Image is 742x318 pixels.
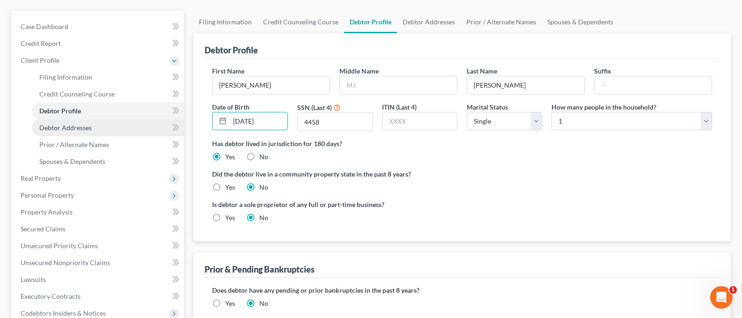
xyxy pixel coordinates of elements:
a: Lawsuits [13,271,184,288]
input: XXXX [382,112,457,130]
label: Does debtor have any pending or prior bankruptcies in the past 8 years? [212,285,712,295]
a: Secured Claims [13,221,184,237]
label: No [259,299,268,308]
a: Executory Contracts [13,288,184,305]
label: No [259,183,268,192]
span: Property Analysis [21,208,73,216]
label: No [259,152,268,162]
span: Real Property [21,174,61,182]
a: Filing Information [193,11,257,33]
span: Spouses & Dependents [39,157,105,165]
a: Filing Information [32,69,184,86]
a: Case Dashboard [13,18,184,35]
input: XXXX [298,113,372,131]
label: Yes [225,152,235,162]
span: Debtor Profile [39,107,81,115]
a: Credit Report [13,35,184,52]
label: Last Name [467,66,497,76]
label: Yes [225,183,235,192]
span: Client Profile [21,56,59,64]
iframe: Intercom live chat [710,286,733,309]
label: Middle Name [339,66,379,76]
input: -- [467,76,584,94]
label: Suffix [594,66,611,76]
label: Yes [225,299,235,308]
span: Unsecured Priority Claims [21,242,98,250]
label: First Name [212,66,244,76]
label: How many people in the household? [551,102,656,112]
label: Yes [225,213,235,222]
label: Is debtor a sole proprietor of any full or part-time business? [212,200,457,209]
a: Prior / Alternate Names [461,11,542,33]
label: SSN (Last 4) [297,103,332,112]
a: Credit Counseling Course [32,86,184,103]
a: Debtor Addresses [397,11,461,33]
a: Credit Counseling Course [257,11,344,33]
span: Prior / Alternate Names [39,141,109,148]
input: M.I [340,76,457,94]
span: Lawsuits [21,275,46,283]
div: Debtor Profile [205,44,258,56]
input: MM/DD/YYYY [230,112,287,130]
span: 1 [729,286,737,294]
span: Unsecured Nonpriority Claims [21,259,110,266]
label: Marital Status [467,102,508,112]
span: Debtor Addresses [39,124,92,132]
a: Property Analysis [13,204,184,221]
a: Prior / Alternate Names [32,136,184,153]
a: Debtor Profile [32,103,184,119]
span: Filing Information [39,73,92,81]
label: Did the debtor live in a community property state in the past 8 years? [212,169,712,179]
a: Unsecured Nonpriority Claims [13,254,184,271]
input: -- [595,76,712,94]
span: Credit Counseling Course [39,90,115,98]
a: Debtor Profile [344,11,397,33]
span: Case Dashboard [21,22,68,30]
span: Executory Contracts [21,292,81,300]
input: -- [213,76,330,94]
a: Unsecured Priority Claims [13,237,184,254]
a: Spouses & Dependents [542,11,619,33]
label: Has debtor lived in jurisdiction for 180 days? [212,139,712,148]
label: ITIN (Last 4) [382,102,417,112]
a: Debtor Addresses [32,119,184,136]
a: Spouses & Dependents [32,153,184,170]
span: Secured Claims [21,225,66,233]
div: Prior & Pending Bankruptcies [205,264,315,275]
span: Codebtors Insiders & Notices [21,309,106,317]
label: Date of Birth [212,102,250,112]
span: Personal Property [21,191,74,199]
label: No [259,213,268,222]
span: Credit Report [21,39,61,47]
